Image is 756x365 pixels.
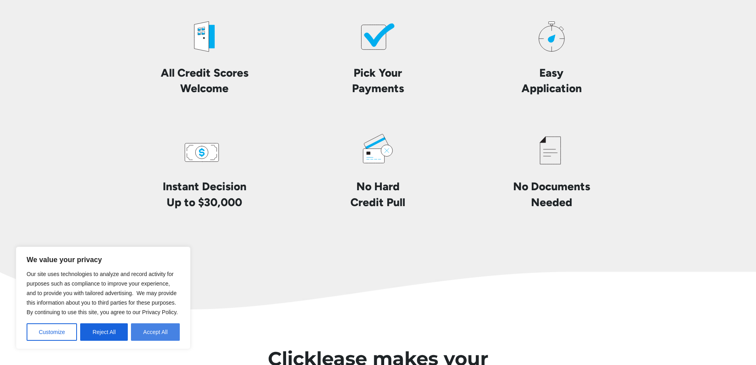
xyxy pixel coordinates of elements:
button: Customize [27,323,77,341]
span: Our site uses technologies to analyze and record activity for purposes such as compliance to impr... [27,271,178,315]
h4: All Credit Scores Welcome [137,65,272,96]
button: Reject All [80,323,128,341]
h4: Instant Decision Up to $30,000 [163,179,246,210]
h4: No Documents Needed [513,179,590,210]
h4: Pick Your Payments [352,65,404,96]
p: We value your privacy [27,255,180,265]
h4: No Hard Credit Pull [350,179,405,210]
div: We value your privacy [16,247,190,349]
h4: Easy Application [521,65,582,96]
button: Accept All [131,323,180,341]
